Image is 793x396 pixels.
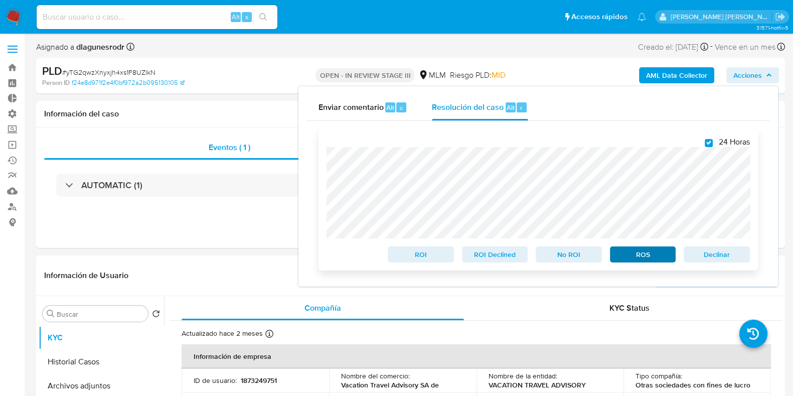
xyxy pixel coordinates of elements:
p: Tipo compañía : [636,371,682,380]
button: ROI Declined [462,246,528,262]
div: Creado el: [DATE] [638,40,708,54]
span: Resolución del caso [432,101,504,113]
span: 24 Horas [719,137,750,147]
span: KYC Status [609,302,650,314]
h1: Información de Usuario [44,271,128,281]
button: Acciones [726,67,779,83]
span: Asignado a [36,42,124,53]
b: AML Data Collector [646,67,707,83]
span: ROI [395,247,447,261]
b: dlagunesrodr [74,41,124,53]
p: OPEN - IN REVIEW STAGE III [315,68,414,82]
span: Eventos ( 1 ) [209,142,250,153]
button: Buscar [47,310,55,318]
button: KYC [39,326,164,350]
span: Vence en un mes [715,42,775,53]
button: No ROI [536,246,602,262]
button: Historial Casos [39,350,164,374]
p: Nombre del comercio : [341,371,410,380]
h3: AUTOMATIC (1) [81,180,142,191]
span: Compañía [304,302,341,314]
p: Actualizado hace 2 meses [182,329,263,338]
span: Enviar comentario [319,101,384,113]
span: - [710,40,713,54]
span: Alt [232,12,240,22]
button: Declinar [684,246,750,262]
div: AUTOMATIC (1) [56,174,765,197]
p: ID de usuario : [194,376,237,385]
input: Buscar [57,310,144,319]
button: Volver al orden por defecto [152,310,160,321]
input: 24 Horas [705,139,713,147]
span: Riesgo PLD: [449,70,505,81]
span: c [400,103,403,112]
span: s [245,12,248,22]
p: Nombre de la entidad : [489,371,557,380]
span: Declinar [691,247,743,261]
p: Otras sociedades con fines de lucro [636,380,750,389]
span: # yTG2qwzXnyxjh4xs1F8UZlkN [62,67,155,77]
a: f24e8d971f2e4f0bf972a2b095130105 [72,78,185,87]
p: 1873249751 [241,376,277,385]
p: VACATION TRAVEL ADVISORY [489,380,586,389]
button: ROI [388,246,454,262]
div: MLM [418,70,445,81]
input: Buscar usuario o caso... [37,11,277,24]
span: Acciones [733,67,762,83]
span: Alt [507,103,515,112]
h1: Información del caso [44,109,777,119]
span: Accesos rápidos [571,12,627,22]
p: Vacation Travel Advisory SA de [341,380,439,389]
span: ROI Declined [469,247,521,261]
a: Notificaciones [638,13,646,21]
span: r [520,103,523,112]
span: No ROI [543,247,595,261]
span: Alt [386,103,394,112]
p: daniela.lagunesrodriguez@mercadolibre.com.mx [671,12,772,22]
span: ROS [617,247,669,261]
b: Person ID [42,78,70,87]
th: Información de empresa [182,344,771,368]
b: PLD [42,63,62,79]
button: AML Data Collector [639,67,714,83]
span: MID [491,69,505,81]
a: Salir [775,12,785,22]
button: search-icon [253,10,273,24]
button: ROS [610,246,676,262]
